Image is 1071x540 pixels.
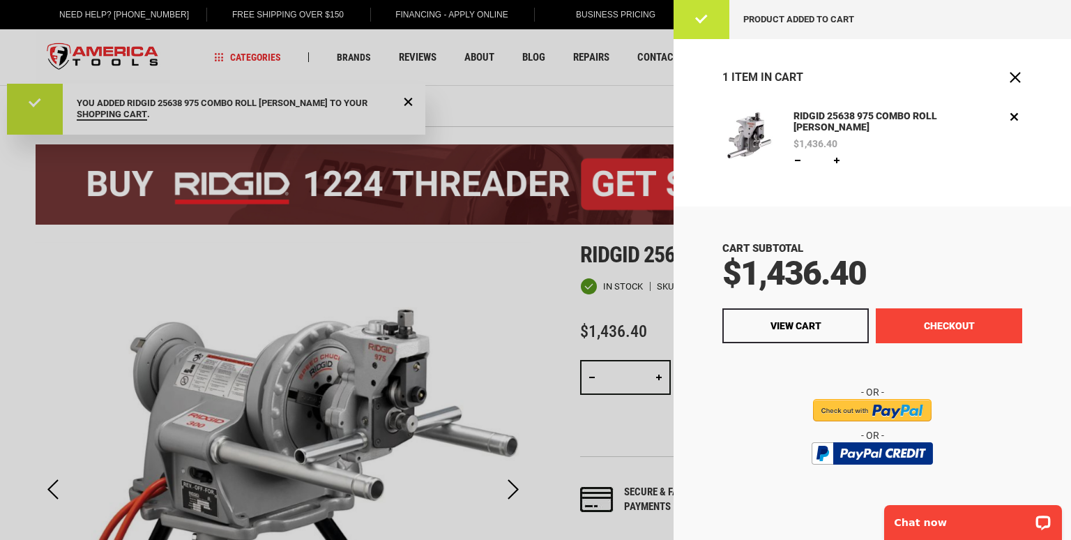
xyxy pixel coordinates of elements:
[722,109,777,163] img: RIDGID 25638 975 COMBO ROLL GROOVER
[875,496,1071,540] iframe: LiveChat chat widget
[770,320,821,331] span: View Cart
[722,109,777,168] a: RIDGID 25638 975 COMBO ROLL GROOVER
[731,70,803,84] span: Item in Cart
[722,253,866,293] span: $1,436.40
[876,308,1022,343] button: Checkout
[820,468,925,483] img: btn_bml_text.png
[793,139,837,149] span: $1,436.40
[722,70,729,84] span: 1
[722,308,869,343] a: View Cart
[743,14,854,24] span: Product added to cart
[1008,70,1022,84] button: Close
[790,109,950,135] a: RIDGID 25638 975 COMBO ROLL [PERSON_NAME]
[722,242,803,255] span: Cart Subtotal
